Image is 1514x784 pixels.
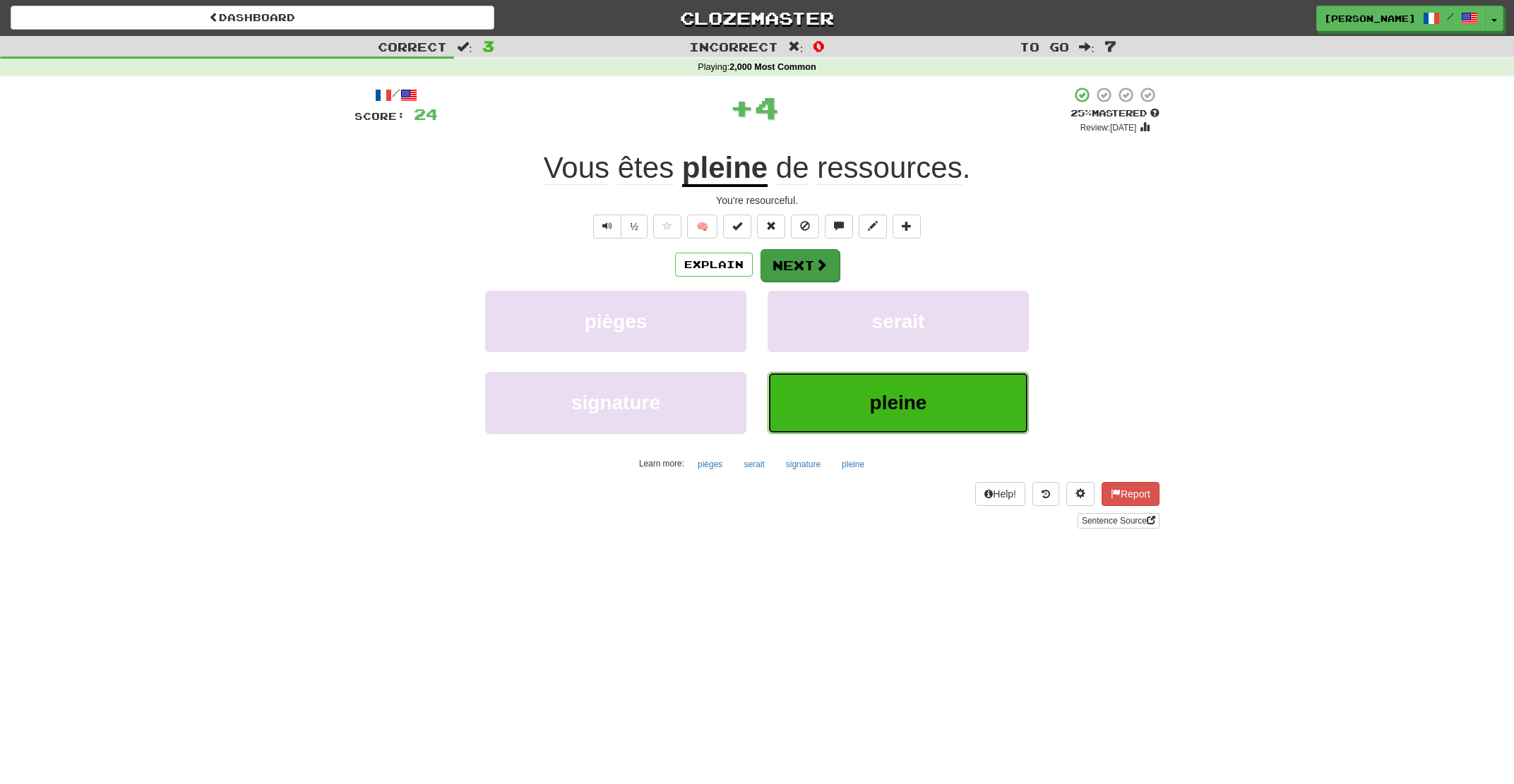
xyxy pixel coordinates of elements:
small: Learn more: [639,459,684,469]
a: [PERSON_NAME] / [1316,6,1486,31]
span: 7 [1104,37,1116,54]
a: Clozemaster [515,6,999,30]
span: Vous [544,151,609,185]
button: signature [485,372,746,433]
button: signature [778,454,828,475]
div: Text-to-speech controls [590,215,648,239]
small: Review: [DATE] [1080,123,1137,133]
span: 0 [813,37,825,54]
button: Next [761,249,840,282]
span: 24 [414,105,438,123]
span: : [457,41,472,53]
span: serait [872,310,925,332]
div: Mastered [1071,107,1160,120]
button: ½ [621,215,648,239]
span: Score: [354,110,405,122]
button: serait [768,291,1029,352]
button: Edit sentence (alt+d) [859,215,887,239]
span: signature [571,392,660,414]
span: Correct [378,40,447,54]
span: + [729,86,754,128]
span: 25 % [1071,107,1092,119]
button: pleine [768,372,1029,433]
button: Reset to 0% Mastered (alt+r) [757,215,785,239]
span: / [1447,11,1454,21]
button: pièges [690,454,730,475]
button: Help! [975,482,1025,506]
button: Favorite sentence (alt+f) [653,215,681,239]
span: de [776,151,809,185]
button: pleine [834,454,872,475]
span: [PERSON_NAME] [1324,12,1416,25]
button: Ignore sentence (alt+i) [791,215,819,239]
button: Add to collection (alt+a) [893,215,921,239]
span: pièges [585,310,648,332]
a: Dashboard [11,6,494,30]
button: Play sentence audio (ctl+space) [593,215,621,239]
strong: 2,000 Most Common [729,62,816,72]
span: ressources [817,151,962,185]
span: pleine [870,392,927,414]
span: 4 [754,90,779,125]
a: Sentence Source [1078,513,1160,529]
span: 3 [482,37,494,54]
button: Round history (alt+y) [1032,482,1059,506]
span: : [788,41,804,53]
div: You're resourceful. [354,193,1160,207]
button: Set this sentence to 100% Mastered (alt+m) [723,215,751,239]
span: êtes [618,151,674,185]
button: pièges [485,291,746,352]
span: . [768,151,970,185]
button: serait [736,454,772,475]
button: Report [1102,482,1160,506]
button: Discuss sentence (alt+u) [825,215,853,239]
div: / [354,86,438,104]
u: pleine [682,151,768,187]
span: Incorrect [689,40,778,54]
button: Explain [675,253,753,277]
span: : [1079,41,1095,53]
button: 🧠 [687,215,717,239]
span: To go [1020,40,1069,54]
